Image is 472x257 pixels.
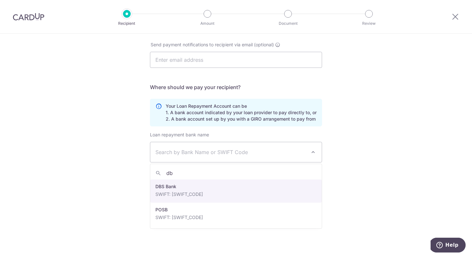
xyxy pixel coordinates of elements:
label: Loan repayment bank name [150,132,209,138]
p: Document [264,20,312,27]
img: CardUp [13,13,44,21]
span: Send payment notifications to recipient via email (optional) [151,41,274,48]
p: SWIFT: [SWIFT_CODE] [155,191,317,197]
p: Recipient [103,20,151,27]
span: Help [15,5,28,10]
p: DBS Bank [155,183,317,190]
p: POSB [155,207,317,213]
p: Review [345,20,393,27]
h5: Where should we pay your recipient? [150,83,322,91]
p: Your Loan Repayment Account can be 1. A bank account indicated by your loan provider to pay direc... [166,103,317,122]
p: SWIFT: [SWIFT_CODE] [155,214,317,221]
span: Search by Bank Name or SWIFT Code [155,148,306,156]
input: Enter email address [150,52,322,68]
p: Amount [184,20,231,27]
iframe: Opens a widget where you can find more information [431,238,466,254]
